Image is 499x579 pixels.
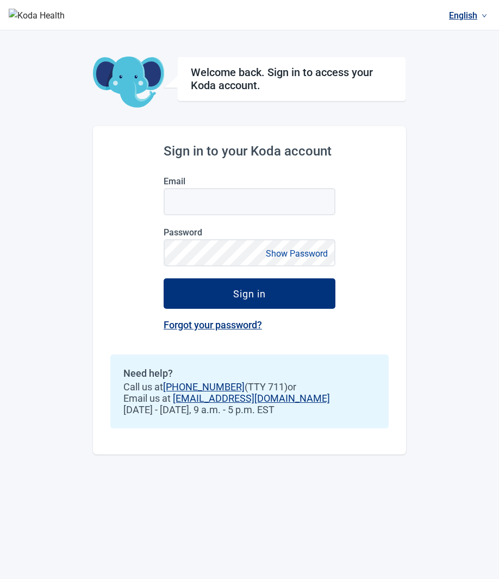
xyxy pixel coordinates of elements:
[123,381,376,393] span: Call us at (TTY 711) or
[93,30,406,455] main: Main content
[123,393,376,404] span: Email us at
[173,393,330,404] a: [EMAIL_ADDRESS][DOMAIN_NAME]
[93,57,164,109] img: Koda Elephant
[164,278,335,309] button: Sign in
[445,7,491,24] a: Current language: English
[163,381,245,393] a: [PHONE_NUMBER]
[482,13,487,18] span: down
[123,368,376,379] h2: Need help?
[233,288,266,299] div: Sign in
[9,9,65,22] img: Koda Health
[164,144,335,159] h2: Sign in to your Koda account
[123,404,376,415] span: [DATE] - [DATE], 9 a.m. - 5 p.m. EST
[263,246,331,261] button: Show Password
[164,227,335,238] label: Password
[164,319,262,331] a: Forgot your password?
[191,66,392,92] h1: Welcome back. Sign in to access your Koda account.
[164,176,335,186] label: Email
